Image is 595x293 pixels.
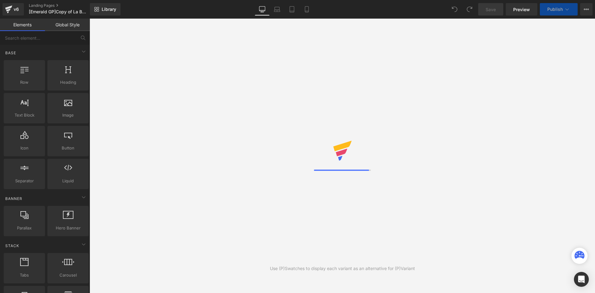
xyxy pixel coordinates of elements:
span: Image [49,112,87,118]
span: Row [6,79,43,86]
span: Text Block [6,112,43,118]
a: Landing Pages [29,3,100,8]
a: Laptop [270,3,284,16]
span: Publish [547,7,563,12]
a: Desktop [255,3,270,16]
a: New Library [90,3,121,16]
span: Hero Banner [49,225,87,231]
span: Heading [49,79,87,86]
div: Open Intercom Messenger [574,272,589,287]
span: Save [486,6,496,13]
button: Redo [463,3,476,16]
span: Preview [513,6,530,13]
span: Banner [5,196,23,202]
span: [Emerald GP]Copy of La Box Été V2 [29,9,88,14]
a: Tablet [284,3,299,16]
span: Library [102,7,116,12]
button: More [580,3,593,16]
span: Tabs [6,272,43,278]
span: Stack [5,243,20,249]
a: Global Style [45,19,90,31]
a: v6 [2,3,24,16]
a: Mobile [299,3,314,16]
span: Base [5,50,17,56]
div: v6 [12,5,20,13]
button: Publish [540,3,578,16]
span: Liquid [49,178,87,184]
a: Preview [506,3,537,16]
span: Carousel [49,272,87,278]
span: Separator [6,178,43,184]
button: Undo [448,3,461,16]
span: Icon [6,145,43,151]
div: Use (P)Swatches to display each variant as an alternative for (P)Variant [270,265,415,272]
span: Button [49,145,87,151]
span: Parallax [6,225,43,231]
